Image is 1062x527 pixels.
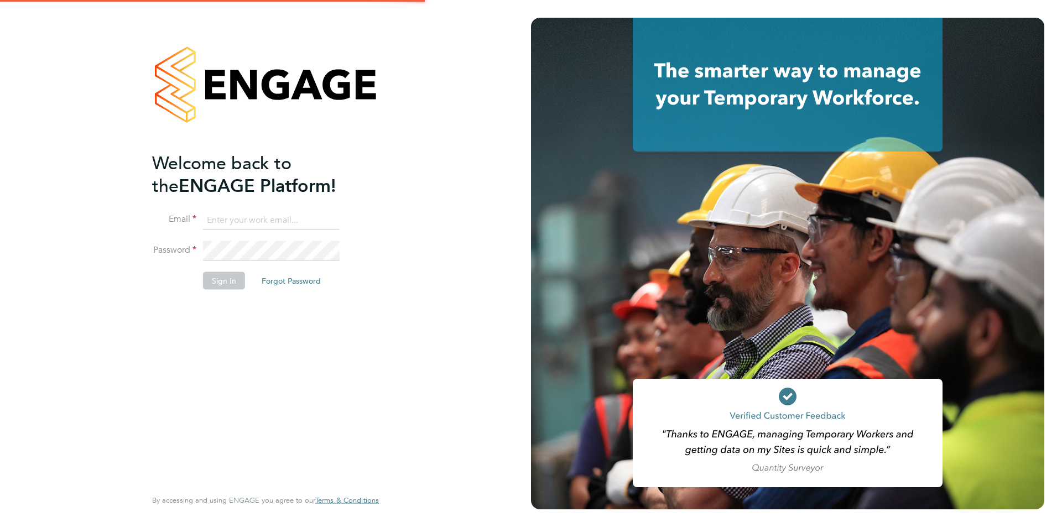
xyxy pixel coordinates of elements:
label: Password [152,244,196,256]
span: By accessing and using ENGAGE you agree to our [152,495,379,505]
label: Email [152,213,196,225]
input: Enter your work email... [203,210,340,230]
button: Forgot Password [253,272,330,290]
button: Sign In [203,272,245,290]
span: Welcome back to the [152,152,291,196]
h2: ENGAGE Platform! [152,152,368,197]
a: Terms & Conditions [315,496,379,505]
